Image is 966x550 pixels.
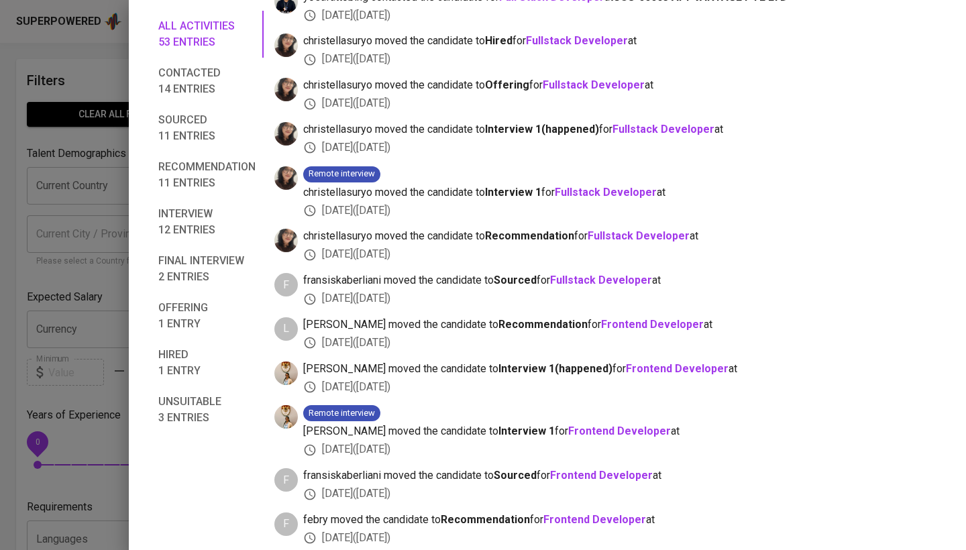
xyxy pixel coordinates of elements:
[550,469,653,482] a: Frontend Developer
[303,407,380,420] span: Remote interview
[485,186,541,199] b: Interview 1
[274,362,298,385] img: tiara.sampouw@glints.com
[158,206,256,238] span: Interview 12 entries
[158,18,256,50] span: All activities 53 entries
[303,247,934,262] div: [DATE] ( [DATE] )
[568,425,671,437] a: Frontend Developer
[303,442,934,457] div: [DATE] ( [DATE] )
[303,52,934,67] div: [DATE] ( [DATE] )
[274,405,298,429] img: tiara.sampouw@glints.com
[303,468,934,484] span: fransiskaberliani moved the candidate to for at
[274,78,298,101] img: ella@glints.com
[588,229,690,242] a: Fullstack Developer
[274,229,298,252] img: ella@glints.com
[303,291,934,307] div: [DATE] ( [DATE] )
[498,425,555,437] b: Interview 1
[498,362,612,375] b: Interview 1 ( happened )
[485,34,513,47] b: Hired
[485,229,574,242] b: Recommendation
[303,229,934,244] span: christellasuryo moved the candidate to for at
[543,78,645,91] a: Fullstack Developer
[303,140,934,156] div: [DATE] ( [DATE] )
[274,122,298,146] img: ella@glints.com
[303,8,934,23] div: [DATE] ( [DATE] )
[303,486,934,502] div: [DATE] ( [DATE] )
[274,468,298,492] div: F
[158,253,256,285] span: Final interview 2 entries
[274,317,298,341] div: L
[158,112,256,144] span: Sourced 11 entries
[303,362,934,377] span: [PERSON_NAME] moved the candidate to for at
[303,168,380,180] span: Remote interview
[612,123,714,135] a: Fullstack Developer
[303,122,934,137] span: christellasuryo moved the candidate to for at
[303,335,934,351] div: [DATE] ( [DATE] )
[303,380,934,395] div: [DATE] ( [DATE] )
[494,469,537,482] b: Sourced
[303,317,934,333] span: [PERSON_NAME] moved the candidate to for at
[543,513,646,526] a: Frontend Developer
[498,318,588,331] b: Recommendation
[555,186,657,199] a: Fullstack Developer
[303,512,934,528] span: febry moved the candidate to for at
[526,34,628,47] a: Fullstack Developer
[303,273,934,288] span: fransiskaberliani moved the candidate to for at
[303,424,934,439] span: [PERSON_NAME] moved the candidate to for at
[303,34,934,49] span: christellasuryo moved the candidate to for at
[158,159,256,191] span: Recommendation 11 entries
[274,166,298,190] img: ella@glints.com
[626,362,729,375] a: Frontend Developer
[485,78,529,91] b: Offering
[303,531,934,546] div: [DATE] ( [DATE] )
[274,273,298,296] div: F
[274,512,298,536] div: F
[303,185,934,201] span: christellasuryo moved the candidate to for at
[158,347,256,379] span: Hired 1 entry
[158,65,256,97] span: Contacted 14 entries
[485,123,599,135] b: Interview 1 ( happened )
[601,318,704,331] a: Frontend Developer
[303,96,934,111] div: [DATE] ( [DATE] )
[303,78,934,93] span: christellasuryo moved the candidate to for at
[303,203,934,219] div: [DATE] ( [DATE] )
[274,34,298,57] img: ella@glints.com
[158,394,256,426] span: Unsuitable 3 entries
[494,274,537,286] b: Sourced
[158,300,256,332] span: Offering 1 entry
[550,274,652,286] a: Fullstack Developer
[441,513,530,526] b: Recommendation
